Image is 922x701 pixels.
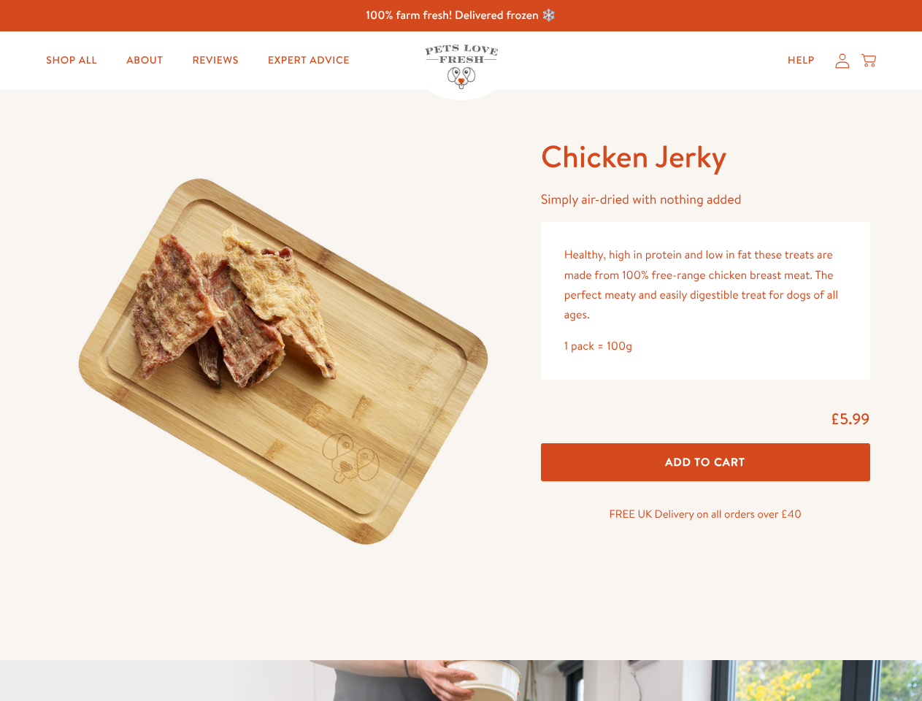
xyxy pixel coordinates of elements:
[34,46,109,75] a: Shop All
[53,137,506,590] img: Chicken Jerky
[831,408,870,429] span: £5.99
[115,46,174,75] a: About
[541,137,870,177] h1: Chicken Jerky
[541,505,870,524] p: FREE UK Delivery on all orders over £40
[776,46,826,75] a: Help
[425,45,498,89] img: Pets Love Fresh
[180,46,250,75] a: Reviews
[256,46,361,75] a: Expert Advice
[665,454,745,470] span: Add To Cart
[541,188,870,211] p: Simply air-dried with nothing added
[541,443,870,482] button: Add To Cart
[564,337,847,356] div: 1 pack = 100g
[564,245,847,325] p: Healthy, high in protein and low in fat these treats are made from 100% free-range chicken breast...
